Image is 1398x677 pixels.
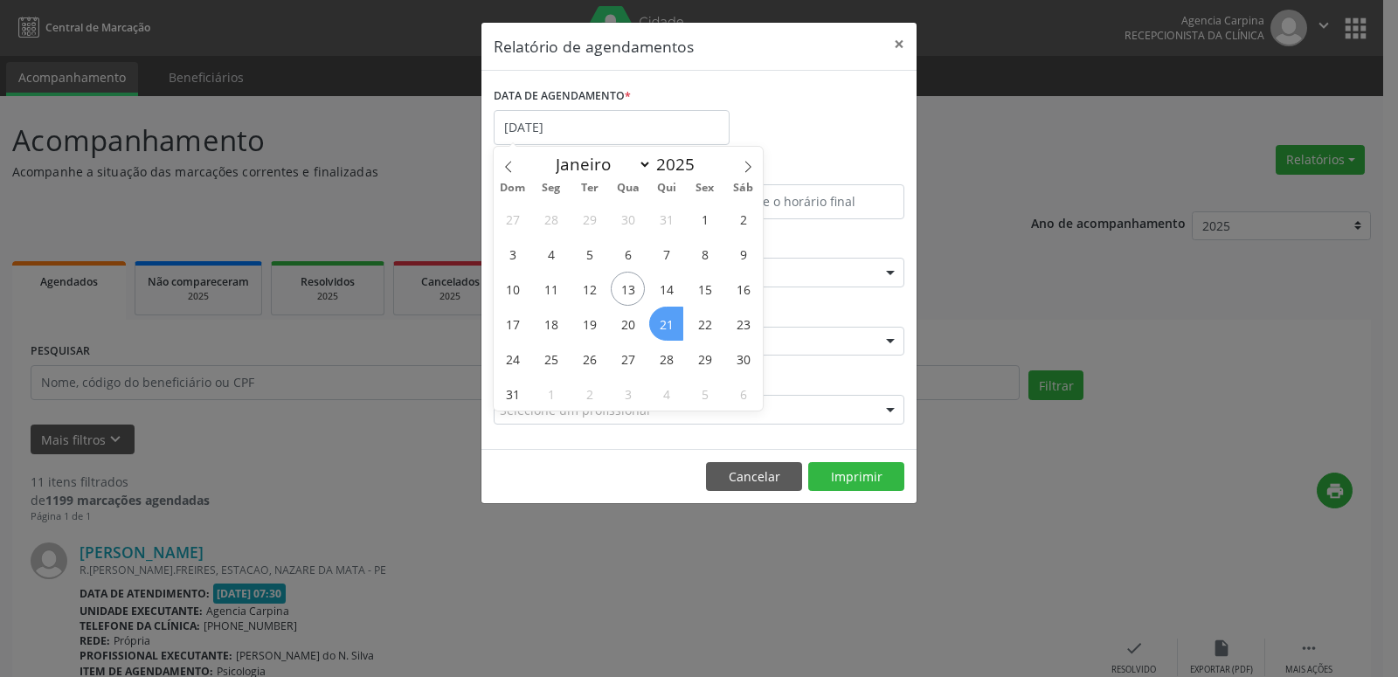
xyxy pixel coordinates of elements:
span: Agosto 3, 2025 [495,237,529,271]
span: Agosto 18, 2025 [534,307,568,341]
span: Agosto 8, 2025 [688,237,722,271]
span: Agosto 5, 2025 [572,237,606,271]
span: Agosto 10, 2025 [495,272,529,306]
span: Setembro 5, 2025 [688,376,722,411]
span: Dom [494,183,532,194]
span: Setembro 4, 2025 [649,376,683,411]
label: DATA DE AGENDAMENTO [494,83,631,110]
span: Setembro 2, 2025 [572,376,606,411]
span: Agosto 22, 2025 [688,307,722,341]
span: Agosto 2, 2025 [726,202,760,236]
input: Year [652,153,709,176]
input: Selecione uma data ou intervalo [494,110,730,145]
select: Month [547,152,652,176]
span: Seg [532,183,571,194]
span: Agosto 17, 2025 [495,307,529,341]
span: Sáb [724,183,763,194]
span: Agosto 25, 2025 [534,342,568,376]
span: Selecione um profissional [500,401,650,419]
span: Agosto 21, 2025 [649,307,683,341]
span: Qui [647,183,686,194]
span: Agosto 23, 2025 [726,307,760,341]
span: Setembro 6, 2025 [726,376,760,411]
span: Agosto 1, 2025 [688,202,722,236]
span: Julho 27, 2025 [495,202,529,236]
span: Agosto 12, 2025 [572,272,606,306]
span: Agosto 9, 2025 [726,237,760,271]
span: Agosto 28, 2025 [649,342,683,376]
span: Setembro 1, 2025 [534,376,568,411]
span: Agosto 14, 2025 [649,272,683,306]
span: Agosto 26, 2025 [572,342,606,376]
span: Julho 28, 2025 [534,202,568,236]
span: Agosto 19, 2025 [572,307,606,341]
span: Qua [609,183,647,194]
h5: Relatório de agendamentos [494,35,694,58]
span: Agosto 11, 2025 [534,272,568,306]
label: ATÉ [703,157,904,184]
span: Agosto 4, 2025 [534,237,568,271]
span: Agosto 13, 2025 [611,272,645,306]
span: Julho 29, 2025 [572,202,606,236]
span: Agosto 31, 2025 [495,376,529,411]
span: Agosto 6, 2025 [611,237,645,271]
span: Agosto 30, 2025 [726,342,760,376]
span: Agosto 20, 2025 [611,307,645,341]
input: Selecione o horário final [703,184,904,219]
span: Agosto 15, 2025 [688,272,722,306]
span: Agosto 27, 2025 [611,342,645,376]
span: Sex [686,183,724,194]
span: Agosto 7, 2025 [649,237,683,271]
span: Agosto 29, 2025 [688,342,722,376]
span: Setembro 3, 2025 [611,376,645,411]
button: Close [882,23,917,66]
span: Agosto 24, 2025 [495,342,529,376]
span: Agosto 16, 2025 [726,272,760,306]
span: Ter [571,183,609,194]
button: Cancelar [706,462,802,492]
span: Julho 30, 2025 [611,202,645,236]
span: Julho 31, 2025 [649,202,683,236]
button: Imprimir [808,462,904,492]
